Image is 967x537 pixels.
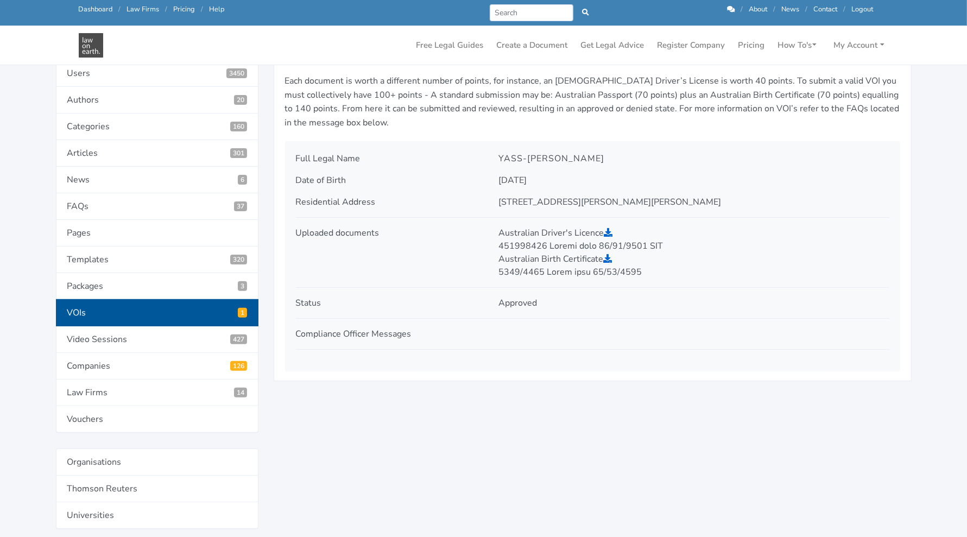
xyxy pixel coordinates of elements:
[166,4,168,14] span: /
[119,4,121,14] span: /
[56,326,258,353] a: Video Sessions427
[288,152,491,165] div: Full Legal Name
[56,353,258,380] a: Companies126
[288,296,491,309] div: Status
[56,448,258,476] a: Organisations
[56,502,258,529] a: Universities
[749,4,768,14] a: About
[491,152,896,165] div: Yass-[PERSON_NAME]
[814,4,838,14] a: Contact
[238,175,247,185] span: 6
[491,195,896,209] div: [STREET_ADDRESS][PERSON_NAME][PERSON_NAME]
[79,33,103,58] img: Law On Earth
[234,388,247,397] span: Law Firms
[56,273,258,300] a: Packages3
[806,4,808,14] span: /
[490,4,574,21] input: Search
[288,327,491,340] div: Compliance Officer Messages
[56,380,258,406] a: Law Firms14
[234,201,247,211] span: 37
[230,148,247,158] span: 301
[288,226,491,279] div: Uploaded documents
[56,87,258,113] a: Authors20
[56,167,258,193] a: News
[56,140,258,167] a: Articles
[230,122,247,131] span: 160
[288,195,491,209] div: Residential Address
[238,308,247,318] span: Pending VOIs
[412,35,488,56] a: Free Legal Guides
[56,476,258,502] a: Thomson Reuters
[226,68,247,78] span: 3450
[741,4,743,14] span: /
[288,174,491,187] div: Date of Birth
[238,281,247,291] span: 3
[852,4,874,14] a: Logout
[234,95,247,105] span: 20
[56,220,258,247] a: Pages
[56,60,258,87] a: Users3450
[491,226,896,279] div: Australian Driver's Licence 451998426 Loremi dolo 86/91/9501 SIT Australian Birth Certificate 534...
[491,174,896,187] div: [DATE]
[79,4,113,14] a: Dashboard
[653,35,730,56] a: Register Company
[577,35,649,56] a: Get Legal Advice
[210,4,225,14] a: Help
[844,4,846,14] span: /
[782,4,800,14] a: News
[230,361,247,371] span: Registered Companies
[56,406,258,433] a: Vouchers
[201,4,204,14] span: /
[774,35,821,56] a: How To's
[492,35,572,56] a: Create a Document
[774,4,776,14] span: /
[491,296,896,309] div: Approved
[127,4,160,14] a: Law Firms
[56,113,258,140] a: Categories160
[285,74,900,130] p: Each document is worth a different number of points, for instance, an [DEMOGRAPHIC_DATA] Driver’s...
[56,299,258,326] a: VOIs1
[56,247,258,273] a: Templates
[174,4,195,14] a: Pricing
[830,35,889,56] a: My Account
[230,334,247,344] span: Video Sessions
[734,35,769,56] a: Pricing
[56,193,258,220] a: FAQs
[230,255,247,264] span: 320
